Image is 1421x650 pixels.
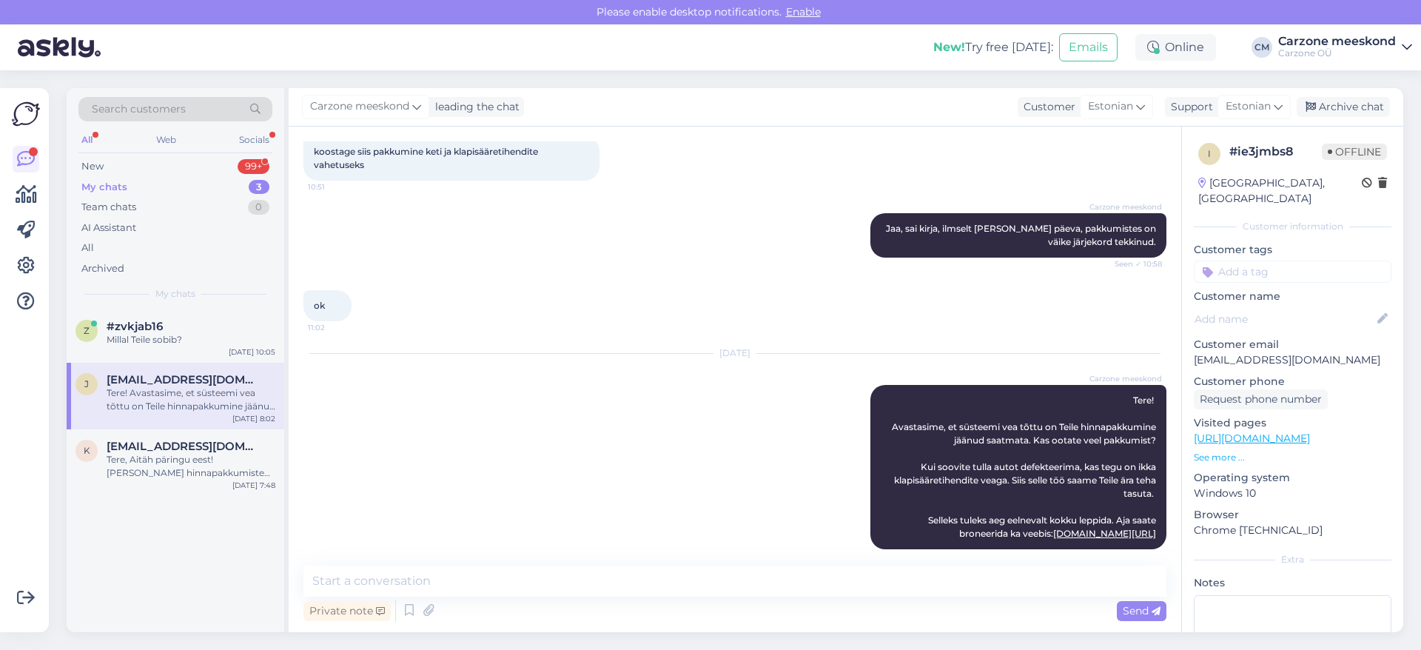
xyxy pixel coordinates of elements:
div: Archived [81,261,124,276]
span: Carzone meeskond [1089,201,1162,212]
a: [DOMAIN_NAME][URL] [1053,528,1156,539]
div: Request phone number [1194,389,1328,409]
p: Customer phone [1194,374,1391,389]
p: Chrome [TECHNICAL_ID] [1194,523,1391,538]
span: i [1208,148,1211,159]
div: All [81,241,94,255]
div: [DATE] 10:05 [229,346,275,358]
div: Socials [236,130,272,150]
div: Private note [303,601,391,621]
div: [DATE] 8:02 [232,413,275,424]
div: Customer [1018,99,1075,115]
span: Estonian [1088,98,1133,115]
span: Tere! Avastasime, et süsteemi vea tõttu on Teile hinnapakkumine jäänud saatmata. Kas ootate veel ... [892,395,1158,539]
div: Carzone OÜ [1278,47,1396,59]
div: [DATE] 7:48 [232,480,275,491]
div: Archive chat [1297,97,1390,117]
div: 99+ [238,159,269,174]
p: Visited pages [1194,415,1391,431]
span: ok [314,300,325,311]
span: Carzone meeskond [310,98,409,115]
span: koostage siis pakkumine keti ja klapisääretihendite vahetuseks [314,146,540,170]
div: My chats [81,180,127,195]
div: Support [1165,99,1213,115]
span: j [84,378,89,389]
span: Kannleon@gmail.com [107,440,261,453]
span: 10:51 [308,181,363,192]
span: z [84,325,90,336]
p: Windows 10 [1194,486,1391,501]
div: Online [1135,34,1216,61]
div: leading the chat [429,99,520,115]
div: AI Assistant [81,221,136,235]
div: CM [1252,37,1272,58]
span: 11:02 [308,322,363,333]
div: Tere! Avastasime, et süsteemi vea tõttu on Teile hinnapakkumine jäänud saatmata. Kas ootate veel ... [107,386,275,413]
div: Customer information [1194,220,1391,233]
b: New! [933,40,965,54]
div: New [81,159,104,174]
div: 3 [249,180,269,195]
p: Customer email [1194,337,1391,352]
span: (Edited) 8:02 [1106,550,1162,561]
a: Carzone meeskondCarzone OÜ [1278,36,1412,59]
p: [EMAIL_ADDRESS][DOMAIN_NAME] [1194,352,1391,368]
div: Carzone meeskond [1278,36,1396,47]
span: jrk500a@gmail.com [107,373,261,386]
div: All [78,130,95,150]
span: K [84,445,90,456]
div: 0 [248,200,269,215]
div: [DATE] [303,346,1166,360]
span: Jaa, sai kirja, ilmselt [PERSON_NAME] päeva, pakkumistes on väike järjekord tekkinud. [886,223,1158,247]
p: Customer name [1194,289,1391,304]
span: Enable [782,5,825,19]
p: Notes [1194,575,1391,591]
p: Customer tags [1194,242,1391,258]
p: Browser [1194,507,1391,523]
p: See more ... [1194,451,1391,464]
span: Seen ✓ 10:58 [1106,258,1162,269]
span: Estonian [1226,98,1271,115]
div: Extra [1194,553,1391,566]
a: [URL][DOMAIN_NAME] [1194,432,1310,445]
div: Team chats [81,200,136,215]
div: # ie3jmbs8 [1229,143,1322,161]
button: Emails [1059,33,1118,61]
div: Web [153,130,179,150]
span: My chats [155,287,195,301]
span: #zvkjab16 [107,320,163,333]
span: Search customers [92,101,186,117]
div: Try free [DATE]: [933,38,1053,56]
div: [GEOGRAPHIC_DATA], [GEOGRAPHIC_DATA] [1198,175,1362,207]
img: Askly Logo [12,100,40,128]
p: Operating system [1194,470,1391,486]
input: Add name [1195,311,1374,327]
div: Millal Teile sobib? [107,333,275,346]
span: Send [1123,604,1160,617]
input: Add a tag [1194,261,1391,283]
div: Tere, Aitäh päringu eest! [PERSON_NAME] hinnapakkumiste koostamise nimekirja. Edastame Teile hinn... [107,453,275,480]
span: Carzone meeskond [1089,373,1162,384]
span: Offline [1322,144,1387,160]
